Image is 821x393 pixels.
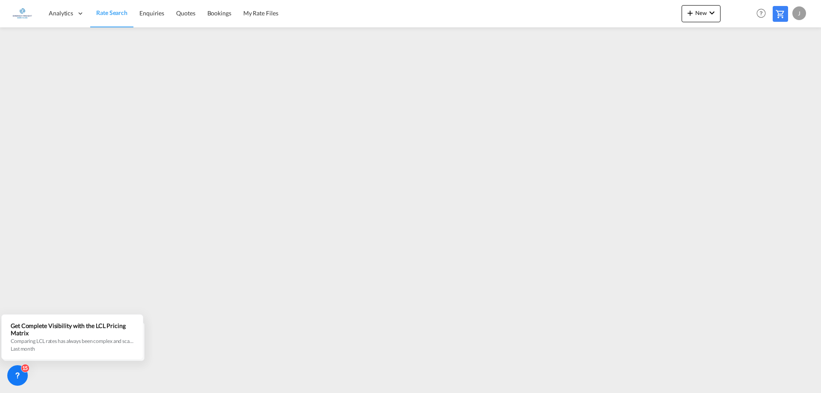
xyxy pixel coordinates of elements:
[754,6,768,21] span: Help
[243,9,278,17] span: My Rate Files
[13,4,32,23] img: e1326340b7c511ef854e8d6a806141ad.jpg
[207,9,231,17] span: Bookings
[176,9,195,17] span: Quotes
[792,6,806,20] div: J
[685,8,695,18] md-icon: icon-plus 400-fg
[96,9,127,16] span: Rate Search
[707,8,717,18] md-icon: icon-chevron-down
[685,9,717,16] span: New
[49,9,73,18] span: Analytics
[754,6,773,21] div: Help
[139,9,164,17] span: Enquiries
[682,5,721,22] button: icon-plus 400-fgNewicon-chevron-down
